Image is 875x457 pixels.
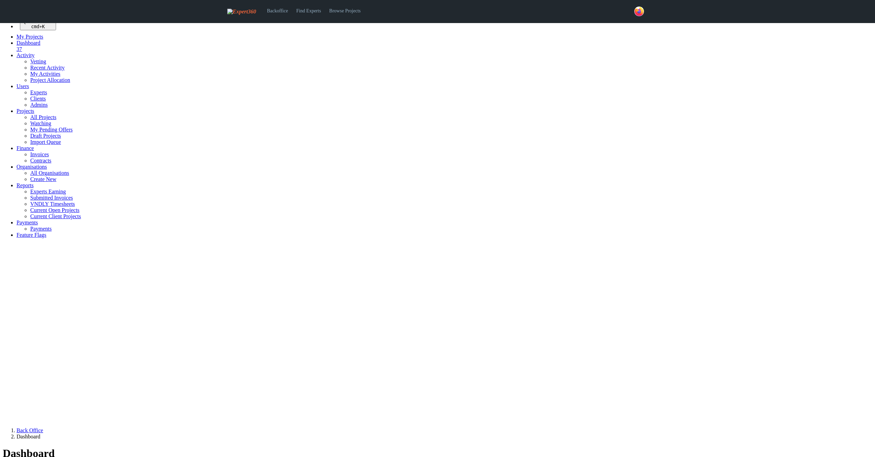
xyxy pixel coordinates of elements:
[30,127,73,132] a: My Pending Offers
[31,24,39,29] kbd: cmd
[17,40,872,52] a: Dashboard 37
[42,24,45,29] kbd: K
[17,434,872,440] li: Dashboard
[17,232,46,238] a: Feature Flags
[634,7,644,16] img: 43c7540e-2bad-45db-b78b-6a21b27032e5-normal.png
[227,9,256,15] img: Expert360
[30,195,73,201] a: Submitted Invoices
[17,52,34,58] a: Activity
[17,164,47,170] a: Organisations
[30,120,51,126] a: Watching
[17,182,34,188] a: Reports
[17,83,29,89] a: Users
[17,40,40,46] span: Dashboard
[30,151,49,157] a: Invoices
[30,201,75,207] a: VNDLY Timesheets
[23,24,53,29] div: +
[30,139,61,145] a: Import Queue
[17,46,22,52] span: 37
[30,96,46,102] a: Clients
[17,34,43,40] a: My Projects
[30,133,61,139] a: Draft Projects
[17,145,34,151] a: Finance
[30,114,56,120] a: All Projects
[30,59,46,64] a: Vetting
[30,77,70,83] a: Project Allocation
[30,170,69,176] a: All Organisations
[30,65,65,71] a: Recent Activity
[20,18,56,30] button: Quick search... cmd+K
[30,71,61,77] a: My Activities
[30,226,52,232] a: Payments
[30,102,48,108] a: Admins
[17,108,34,114] a: Projects
[30,158,51,163] a: Contracts
[30,207,79,213] a: Current Open Projects
[17,220,38,225] a: Payments
[30,176,56,182] a: Create New
[17,427,43,433] a: Back Office
[30,213,81,219] a: Current Client Projects
[30,89,47,95] a: Experts
[30,189,66,194] a: Experts Earning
